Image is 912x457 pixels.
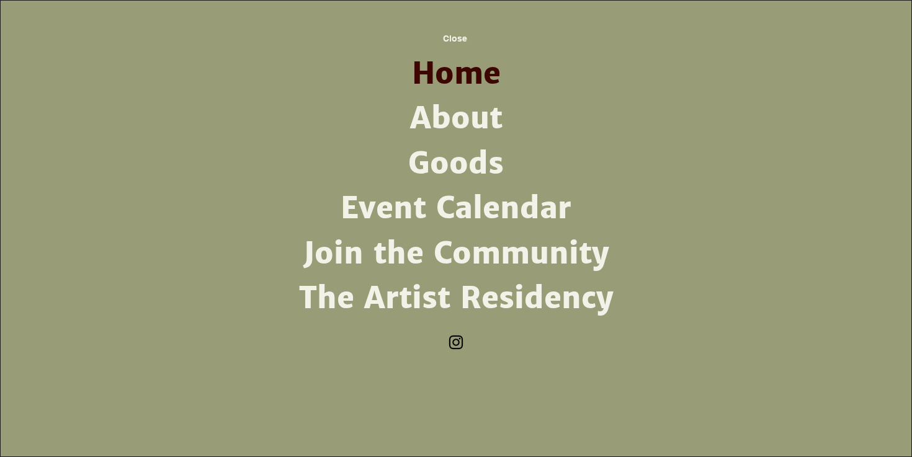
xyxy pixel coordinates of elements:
button: Close [421,25,488,51]
a: Goods [294,141,618,186]
a: The Artist Residency [294,276,618,321]
nav: Site [294,51,618,321]
ul: Social Bar [447,333,465,352]
a: Join the Community [294,231,618,276]
a: About [294,96,618,141]
a: Event Calendar [294,186,618,231]
span: Close [443,33,467,43]
img: Instagram [447,333,465,352]
a: Home [294,51,618,96]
